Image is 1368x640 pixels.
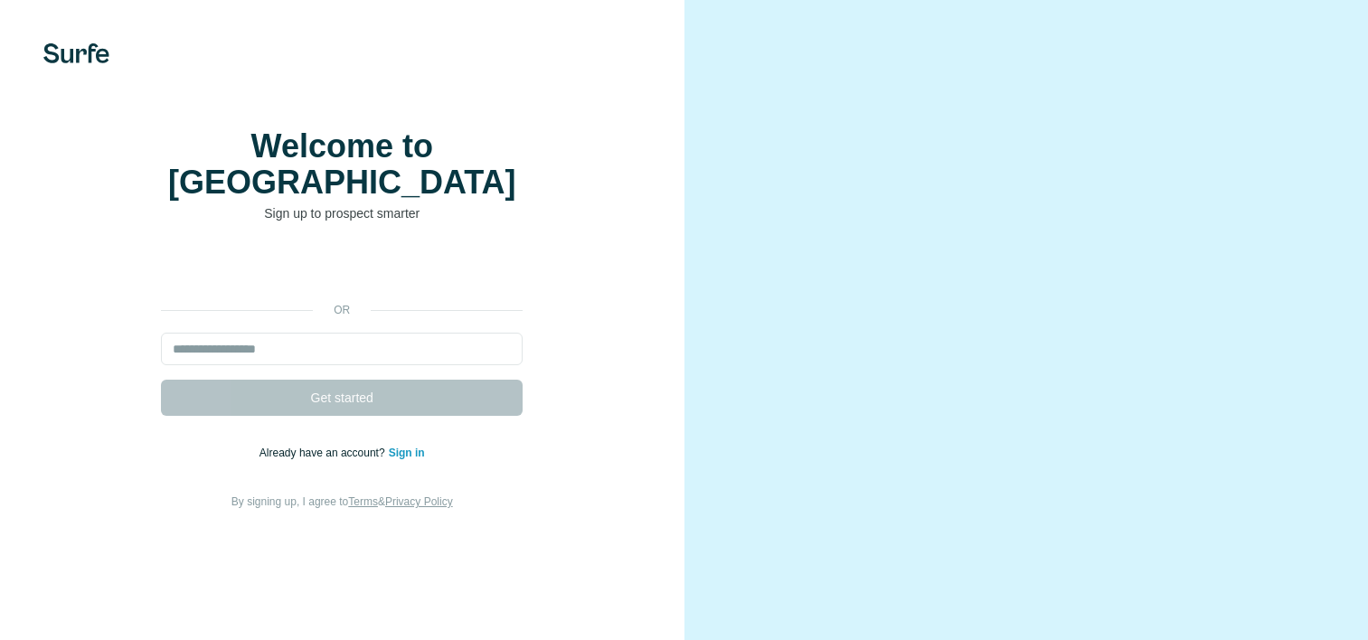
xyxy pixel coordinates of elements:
iframe: Sign in with Google Button [152,249,532,289]
iframe: Sign in with Google Dialogue [996,18,1350,202]
span: Already have an account? [259,447,389,459]
a: Terms [348,495,378,508]
a: Privacy Policy [385,495,453,508]
h1: Welcome to [GEOGRAPHIC_DATA] [161,128,523,201]
a: Sign in [389,447,425,459]
span: By signing up, I agree to & [231,495,453,508]
p: or [313,302,371,318]
img: Surfe's logo [43,43,109,63]
p: Sign up to prospect smarter [161,204,523,222]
